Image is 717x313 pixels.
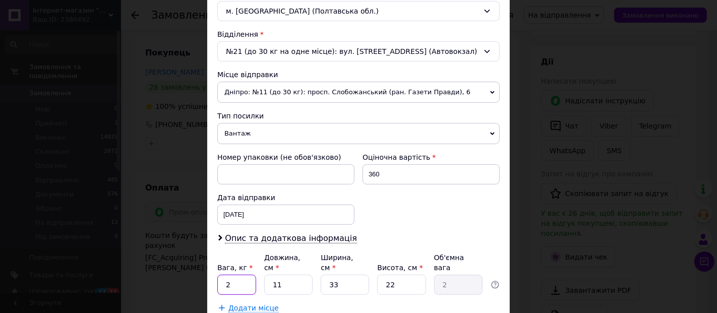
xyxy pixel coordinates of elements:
label: Вага, кг [217,264,253,272]
span: Вантаж [217,123,500,144]
div: Відділення [217,29,500,39]
div: Дата відправки [217,193,354,203]
span: Додати місце [228,304,279,312]
span: Дніпро: №11 (до 30 кг): просп. Слобожанський (ран. Газети Правди), 6 [217,82,500,103]
span: Місце відправки [217,71,278,79]
label: Ширина, см [321,254,353,272]
span: Тип посилки [217,112,264,120]
div: Об'ємна вага [434,253,483,273]
label: Довжина, см [264,254,301,272]
span: Опис та додаткова інформація [225,233,357,243]
label: Висота, см [377,264,423,272]
div: Оціночна вартість [363,152,500,162]
div: Номер упаковки (не обов'язково) [217,152,354,162]
div: №21 (до 30 кг на одне місце): вул. [STREET_ADDRESS] (Автовокзал) [217,41,500,61]
div: м. [GEOGRAPHIC_DATA] (Полтавська обл.) [217,1,500,21]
